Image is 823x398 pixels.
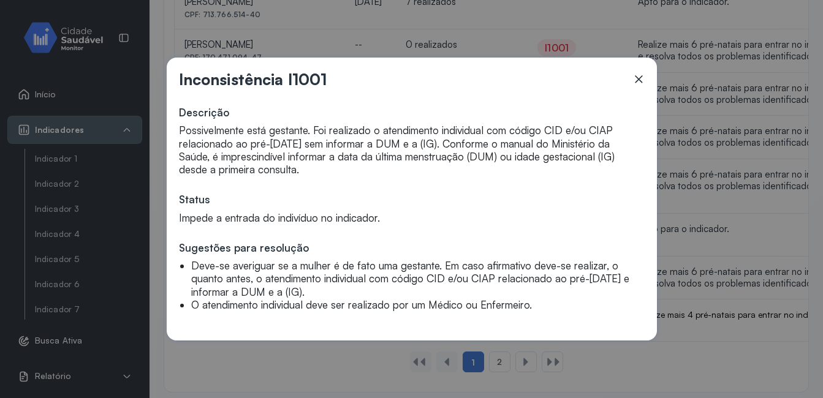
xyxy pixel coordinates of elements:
div: Sugestões para resolução [179,241,642,254]
div: Possivelmente está gestante. Foi realizado o atendimento individual com código CID e/ou CIAP rela... [179,106,642,176]
span: Inconsistência I1001 [179,70,327,89]
div: Descrição [179,106,642,119]
li: Deve-se averiguar se a mulher é de fato uma gestante. Em caso afirmativo deve-se realizar, o quan... [191,259,642,298]
div: Status [179,193,642,206]
div: Impede a entrada do indivíduo no indicador. [179,193,642,224]
li: O atendimento individual deve ser realizado por um Médico ou Enfermeiro. [191,298,642,311]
